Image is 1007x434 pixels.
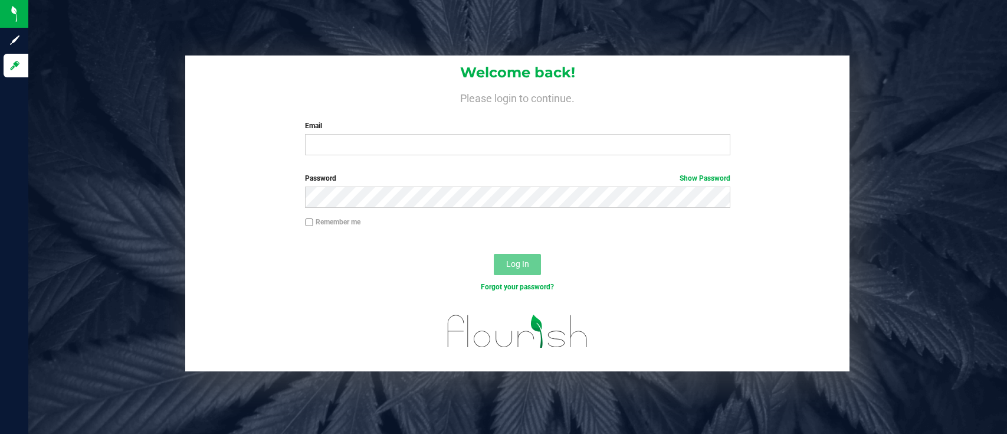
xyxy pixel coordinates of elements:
h1: Welcome back! [185,65,849,80]
inline-svg: Sign up [9,34,21,46]
a: Show Password [680,174,730,182]
a: Forgot your password? [481,283,554,291]
label: Remember me [305,217,360,227]
button: Log In [494,254,541,275]
label: Email [305,120,730,131]
span: Password [305,174,336,182]
img: flourish_logo.svg [435,305,601,358]
inline-svg: Log in [9,60,21,71]
span: Log In [506,259,529,269]
h4: Please login to continue. [185,90,849,104]
input: Remember me [305,218,313,227]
